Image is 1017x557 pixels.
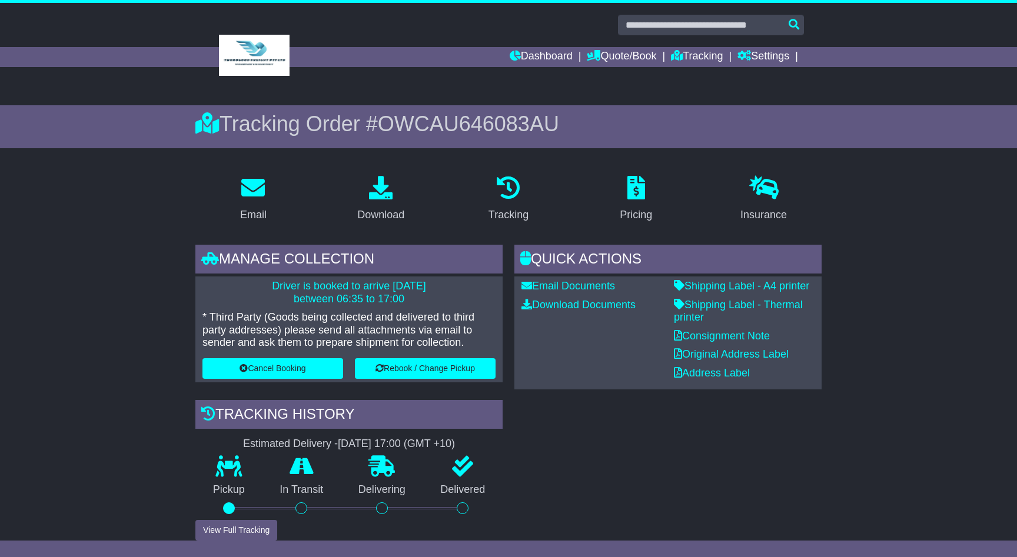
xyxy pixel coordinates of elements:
div: Quick Actions [514,245,822,276]
div: Tracking Order # [195,111,822,136]
a: Email [232,172,274,227]
div: Manage collection [195,245,503,276]
p: In Transit [262,483,341,496]
a: Tracking [481,172,536,227]
div: Tracking [488,207,529,223]
a: Email Documents [521,280,615,292]
a: Insurance [733,172,795,227]
a: Shipping Label - Thermal printer [674,299,803,323]
p: * Third Party (Goods being collected and delivered to third party addresses) please send all atta... [202,311,496,349]
div: [DATE] 17:00 (GMT +10) [338,438,455,451]
a: Dashboard [510,47,573,67]
a: Quote/Book [587,47,656,67]
button: Cancel Booking [202,358,343,379]
div: Estimated Delivery - [195,438,503,451]
button: Rebook / Change Pickup [355,358,496,379]
a: Settings [737,47,789,67]
div: Download [357,207,404,223]
a: Original Address Label [674,348,789,360]
div: Pricing [620,207,652,223]
a: Address Label [674,367,750,379]
p: Delivering [341,483,423,496]
p: Driver is booked to arrive [DATE] between 06:35 to 17:00 [202,280,496,305]
div: Insurance [740,207,787,223]
div: Email [240,207,267,223]
a: Tracking [671,47,723,67]
a: Shipping Label - A4 printer [674,280,809,292]
span: OWCAU646083AU [378,112,559,136]
a: Download Documents [521,299,636,311]
a: Download [350,172,412,227]
p: Pickup [195,483,262,496]
a: Pricing [612,172,660,227]
button: View Full Tracking [195,520,277,541]
p: Delivered [423,483,503,496]
div: Tracking history [195,400,503,432]
a: Consignment Note [674,330,770,342]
